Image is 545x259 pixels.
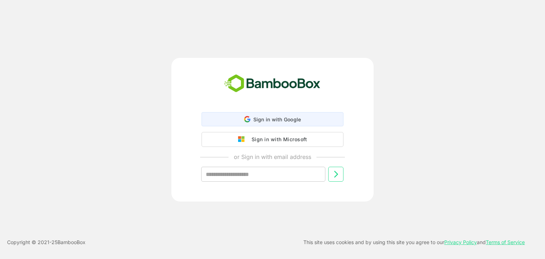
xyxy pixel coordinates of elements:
p: or Sign in with email address [234,153,311,161]
div: Sign in with Microsoft [248,135,307,144]
div: Sign in with Google [202,112,343,126]
p: This site uses cookies and by using this site you agree to our and [303,238,525,247]
span: Sign in with Google [253,116,301,122]
a: Privacy Policy [444,239,477,245]
p: Copyright © 2021- 25 BambooBox [7,238,86,247]
img: google [238,136,248,143]
button: Sign in with Microsoft [202,132,343,147]
img: bamboobox [220,72,324,95]
a: Terms of Service [486,239,525,245]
